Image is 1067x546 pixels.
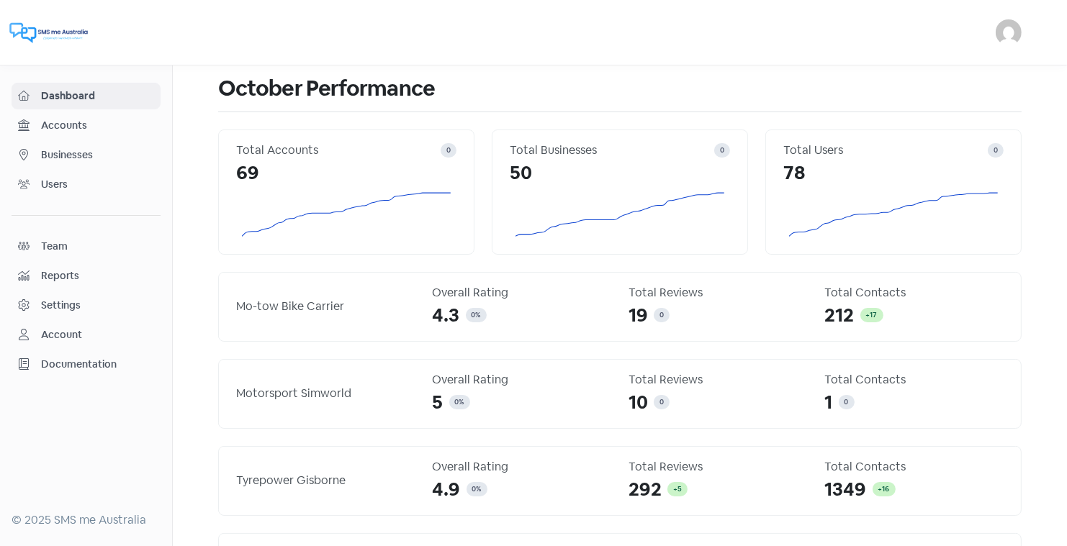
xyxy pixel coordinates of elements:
[629,371,808,388] div: Total Reviews
[433,284,612,301] div: Overall Rating
[41,357,154,372] span: Documentation
[510,159,730,187] div: 50
[41,327,82,342] div: Account
[12,142,161,168] a: Businesses
[878,484,890,493] span: +16
[629,301,648,329] span: 19
[236,142,441,159] div: Total Accounts
[12,83,161,109] a: Dashboard
[41,177,154,192] span: Users
[825,301,855,329] span: 212
[659,310,664,319] span: 0
[12,511,161,529] div: © 2025 SMS me Australia
[236,472,415,489] div: Tyrepower Gisborne
[433,388,444,417] span: 5
[477,484,482,493] span: %
[12,351,161,378] a: Documentation
[720,145,724,155] span: 0
[472,484,477,493] span: 0
[12,322,161,348] a: Account
[866,310,878,319] span: +17
[825,476,867,504] span: 1349
[659,397,664,406] span: 0
[825,458,1004,476] div: Total Contacts
[825,371,1004,388] div: Total Contacts
[41,88,154,104] span: Dashboard
[629,388,648,417] span: 10
[845,397,849,406] span: 0
[218,65,1022,112] h1: October Performance
[12,112,161,139] a: Accounts
[41,147,154,163] span: Businesses
[12,263,161,289] a: Reports
[472,310,476,319] span: 0
[433,476,461,504] span: 4.9
[41,118,154,133] span: Accounts
[783,159,1004,187] div: 78
[433,301,460,329] span: 4.3
[236,298,415,315] div: Mo-tow Bike Carrier
[510,142,714,159] div: Total Businesses
[12,171,161,198] a: Users
[41,298,81,313] div: Settings
[994,145,998,155] span: 0
[41,239,154,254] span: Team
[236,159,456,187] div: 69
[673,484,682,493] span: +5
[41,268,154,283] span: Reports
[825,388,833,417] span: 1
[476,310,481,319] span: %
[455,397,459,406] span: 0
[459,397,464,406] span: %
[629,476,662,504] span: 292
[629,458,808,476] div: Total Reviews
[433,371,612,388] div: Overall Rating
[996,19,1022,45] img: User
[12,292,161,319] a: Settings
[236,385,415,402] div: Motorsport Simworld
[433,458,612,476] div: Overall Rating
[825,284,1004,301] div: Total Contacts
[446,145,451,155] span: 0
[629,284,808,301] div: Total Reviews
[783,142,988,159] div: Total Users
[12,233,161,260] a: Team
